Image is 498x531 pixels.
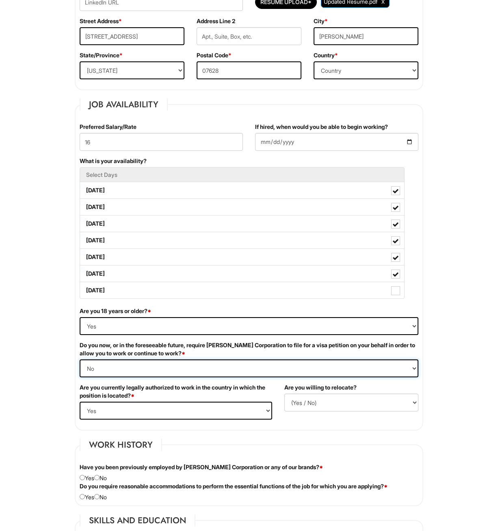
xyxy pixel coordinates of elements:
select: (Yes / No) [80,359,418,377]
input: City [314,27,418,45]
label: Do you now, or in the foreseeable future, require [PERSON_NAME] Corporation to file for a visa pe... [80,341,418,357]
select: (Yes / No) [284,394,418,411]
label: Are you willing to relocate? [284,383,357,392]
h5: Select Days [86,172,398,178]
select: (Yes / No) [80,317,418,335]
label: Do you require reasonable accommodations to perform the essential functions of the job for which ... [80,482,388,490]
legend: Skills and Education [80,514,195,527]
input: Postal Code [197,61,301,79]
label: Are you 18 years or older? [80,307,151,315]
div: Yes No [74,463,424,482]
label: [DATE] [80,282,404,298]
input: Apt., Suite, Box, etc. [197,27,301,45]
select: State/Province [80,61,184,79]
legend: Work History [80,439,162,451]
legend: Job Availability [80,98,168,111]
select: (Yes / No) [80,402,272,420]
label: Address Line 2 [197,17,235,25]
label: Have you been previously employed by [PERSON_NAME] Corporation or any of our brands? [80,463,323,471]
label: Street Address [80,17,122,25]
label: Are you currently legally authorized to work in the country in which the position is located? [80,383,272,400]
input: Street Address [80,27,184,45]
label: What is your availability? [80,157,147,165]
select: Country [314,61,418,79]
input: Preferred Salary/Rate [80,133,243,151]
label: Postal Code [197,51,232,59]
label: City [314,17,328,25]
div: Yes No [74,482,424,501]
label: [DATE] [80,232,404,248]
label: [DATE] [80,249,404,265]
label: [DATE] [80,199,404,215]
label: [DATE] [80,215,404,232]
label: State/Province [80,51,123,59]
label: [DATE] [80,265,404,282]
label: Country [314,51,338,59]
label: [DATE] [80,182,404,198]
label: If hired, when would you be able to begin working? [255,123,388,131]
label: Preferred Salary/Rate [80,123,136,131]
